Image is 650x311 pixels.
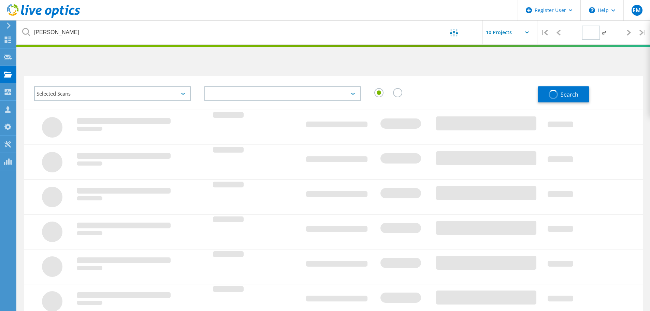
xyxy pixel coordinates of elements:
[636,20,650,45] div: |
[7,14,80,19] a: Live Optics Dashboard
[602,30,606,36] span: of
[633,8,641,13] span: EM
[589,7,595,13] svg: \n
[538,86,589,102] button: Search
[34,86,191,101] div: Selected Scans
[17,20,429,44] input: undefined
[561,91,578,98] span: Search
[537,20,551,45] div: |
